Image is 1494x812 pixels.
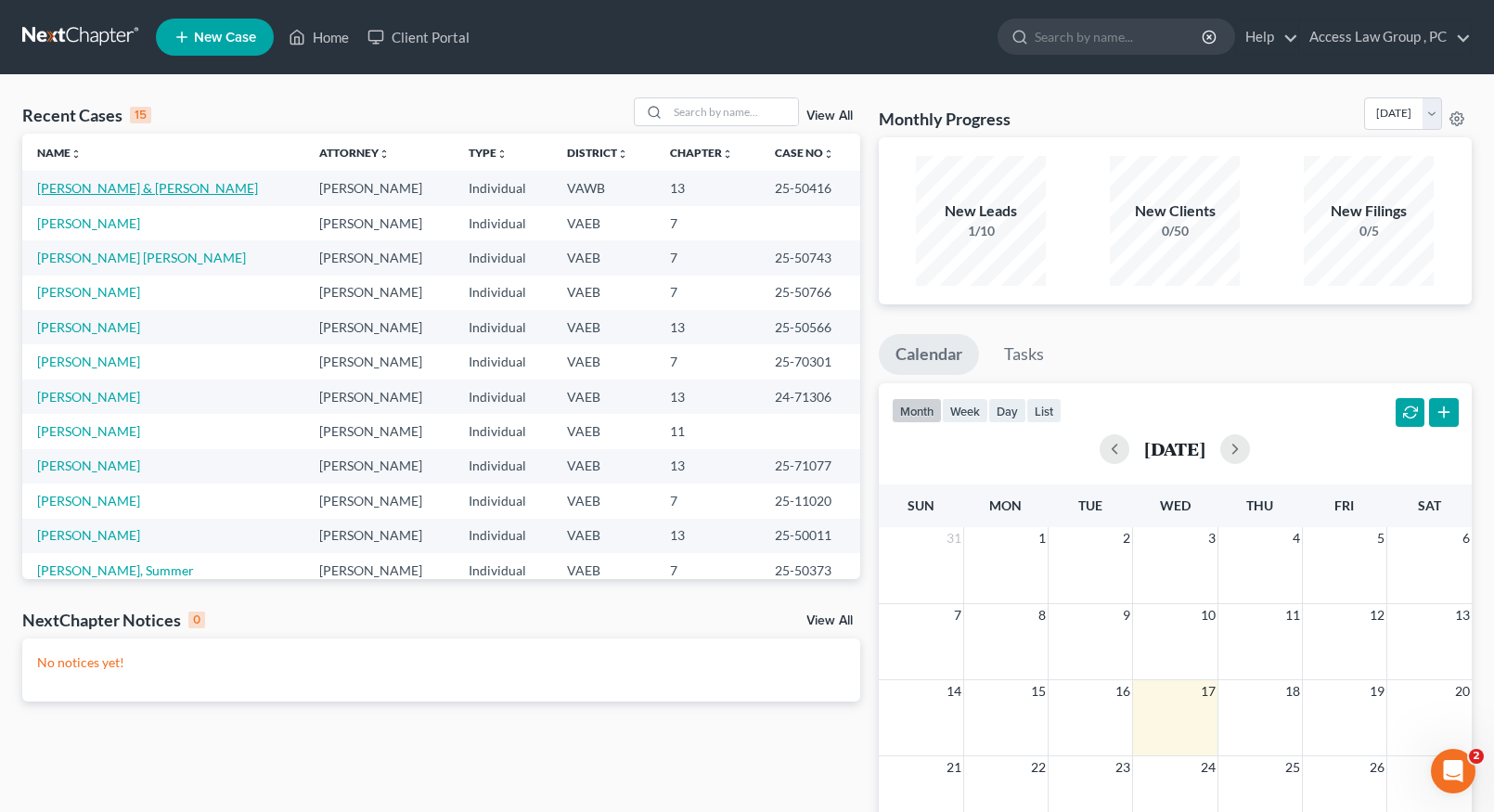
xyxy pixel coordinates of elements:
a: [PERSON_NAME] [37,354,140,369]
span: 1 [1037,527,1048,549]
div: New Clients [1110,200,1240,222]
a: Typeunfold_more [469,146,508,160]
td: 25-50011 [760,519,860,553]
a: [PERSON_NAME] [37,458,140,473]
span: 14 [945,680,963,702]
span: 13 [1453,604,1472,626]
span: Mon [989,497,1022,513]
td: VAEB [552,414,654,448]
td: VAEB [552,276,654,310]
td: 24-71306 [760,380,860,414]
a: [PERSON_NAME] [37,527,140,543]
h2: [DATE] [1144,439,1205,458]
div: 0 [188,612,205,628]
span: 8 [1037,604,1048,626]
td: VAEB [552,310,654,344]
span: 20 [1453,680,1472,702]
span: 19 [1368,680,1386,702]
td: VAEB [552,553,654,587]
a: Access Law Group , PC [1300,20,1471,54]
div: NextChapter Notices [22,609,205,631]
i: unfold_more [823,148,834,160]
span: 10 [1199,604,1217,626]
span: 15 [1029,680,1048,702]
td: 7 [655,276,760,310]
td: 7 [655,483,760,518]
span: 4 [1291,527,1302,549]
td: Individual [454,276,552,310]
td: VAEB [552,449,654,483]
span: 26 [1368,756,1386,779]
i: unfold_more [617,148,628,160]
td: 25-70301 [760,344,860,379]
span: 12 [1368,604,1386,626]
span: Fri [1334,497,1354,513]
i: unfold_more [496,148,508,160]
span: 2 [1469,749,1484,764]
td: [PERSON_NAME] [304,310,454,344]
a: View All [806,110,853,122]
span: Sat [1418,497,1441,513]
div: New Leads [916,200,1046,222]
a: [PERSON_NAME] [37,215,140,231]
span: Thu [1246,497,1273,513]
button: month [892,398,942,423]
td: 7 [655,240,760,275]
td: 25-50766 [760,276,860,310]
td: Individual [454,553,552,587]
iframe: Intercom live chat [1431,749,1475,793]
div: 1/10 [916,222,1046,240]
a: [PERSON_NAME] [37,493,140,509]
input: Search by name... [668,98,798,125]
a: [PERSON_NAME] [37,284,140,300]
td: [PERSON_NAME] [304,240,454,275]
span: 9 [1121,604,1132,626]
div: Recent Cases [22,104,151,126]
span: 18 [1283,680,1302,702]
span: 23 [1114,756,1132,779]
div: 0/5 [1304,222,1434,240]
td: VAEB [552,206,654,240]
td: [PERSON_NAME] [304,519,454,553]
span: 16 [1114,680,1132,702]
i: unfold_more [722,148,733,160]
td: 13 [655,310,760,344]
td: VAEB [552,483,654,518]
td: 25-71077 [760,449,860,483]
a: Case Nounfold_more [775,146,834,160]
td: 13 [655,519,760,553]
span: 2 [1121,527,1132,549]
td: VAEB [552,380,654,414]
td: 25-50373 [760,553,860,587]
td: VAEB [552,344,654,379]
td: [PERSON_NAME] [304,553,454,587]
a: View All [806,614,853,627]
a: [PERSON_NAME], Summer [37,562,194,578]
input: Search by name... [1035,19,1204,54]
td: 7 [655,553,760,587]
span: New Case [194,31,256,45]
td: [PERSON_NAME] [304,344,454,379]
a: Client Portal [358,20,479,54]
span: 7 [952,604,963,626]
td: Individual [454,519,552,553]
button: list [1026,398,1062,423]
td: Individual [454,344,552,379]
td: [PERSON_NAME] [304,380,454,414]
a: Chapterunfold_more [670,146,733,160]
span: 22 [1029,756,1048,779]
span: Tue [1078,497,1102,513]
td: Individual [454,380,552,414]
div: 15 [130,107,151,123]
td: [PERSON_NAME] [304,449,454,483]
td: [PERSON_NAME] [304,206,454,240]
td: 25-50743 [760,240,860,275]
td: Individual [454,414,552,448]
a: [PERSON_NAME] [37,423,140,439]
td: VAEB [552,240,654,275]
td: 13 [655,449,760,483]
td: 25-11020 [760,483,860,518]
td: Individual [454,240,552,275]
a: [PERSON_NAME] [37,319,140,335]
td: [PERSON_NAME] [304,276,454,310]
